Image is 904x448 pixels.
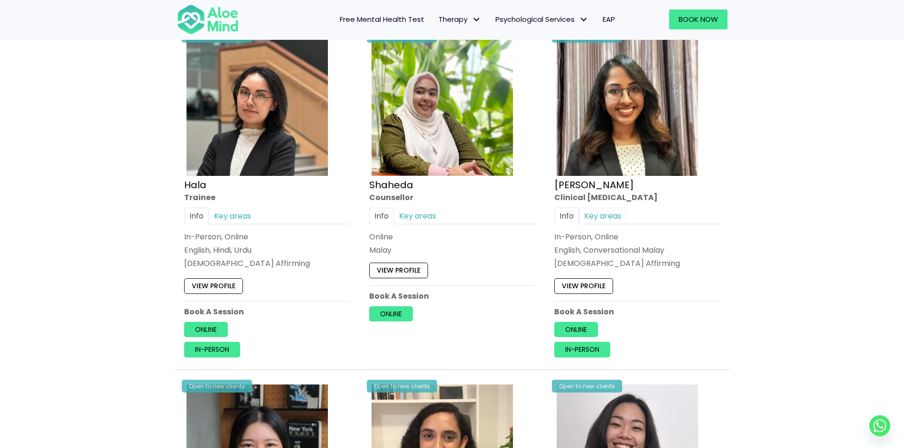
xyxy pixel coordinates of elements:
a: [PERSON_NAME] [554,178,634,192]
p: Book A Session [554,306,720,317]
div: Online [369,231,535,242]
div: Clinical [MEDICAL_DATA] [554,192,720,203]
a: In-person [554,342,610,357]
a: Hala [184,178,206,192]
img: croped-Anita_Profile-photo-300×300 [557,35,698,176]
a: Key areas [394,208,441,224]
a: View profile [184,279,243,294]
p: English, Hindi, Urdu [184,245,350,256]
div: In-Person, Online [554,231,720,242]
div: Counsellor [369,192,535,203]
span: Therapy [438,14,481,24]
span: Psychological Services [495,14,588,24]
div: [DEMOGRAPHIC_DATA] Affirming [184,258,350,269]
img: Hala [186,35,328,176]
a: View profile [554,279,613,294]
div: [DEMOGRAPHIC_DATA] Affirming [554,258,720,269]
img: Shaheda Counsellor [372,35,513,176]
a: Shaheda [369,178,413,192]
a: Online [369,306,413,321]
div: Trainee [184,192,350,203]
a: Whatsapp [869,415,890,436]
div: Open to new clients [367,380,437,393]
a: EAP [596,9,622,29]
a: Info [369,208,394,224]
nav: Menu [251,9,622,29]
a: Online [184,322,228,337]
a: TherapyTherapy: submenu [431,9,488,29]
img: Aloe mind Logo [177,4,239,35]
span: EAP [603,14,615,24]
span: Therapy: submenu [470,13,484,27]
a: View profile [369,263,428,278]
a: Key areas [579,208,626,224]
p: English, Conversational Malay [554,245,720,256]
a: In-person [184,342,240,357]
a: Info [184,208,209,224]
span: Free Mental Health Test [340,14,424,24]
a: Psychological ServicesPsychological Services: submenu [488,9,596,29]
a: Free Mental Health Test [333,9,431,29]
p: Malay [369,245,535,256]
div: Open to new clients [182,380,252,393]
div: In-Person, Online [184,231,350,242]
a: Online [554,322,598,337]
p: Book A Session [369,291,535,302]
div: Open to new clients [552,380,622,393]
span: Book Now [679,14,718,24]
p: Book A Session [184,306,350,317]
span: Psychological Services: submenu [577,13,591,27]
a: Info [554,208,579,224]
a: Key areas [209,208,256,224]
a: Book Now [669,9,727,29]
